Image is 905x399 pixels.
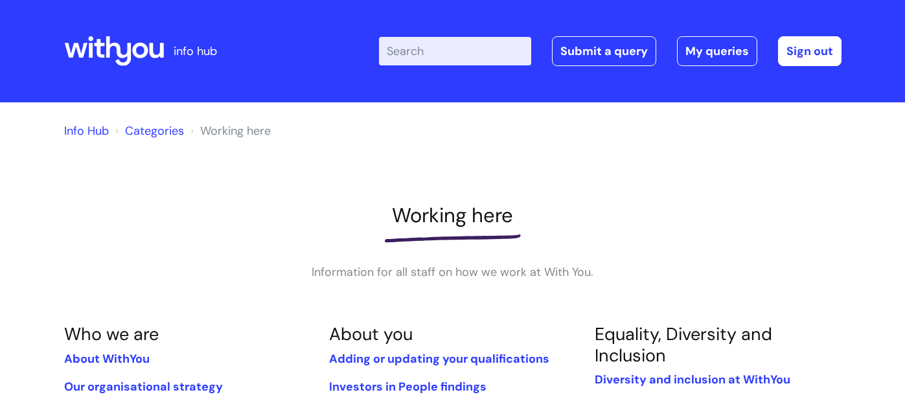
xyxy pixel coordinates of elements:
[379,36,842,66] div: | -
[64,323,159,345] a: Who we are
[379,37,531,65] input: Search
[258,262,647,282] p: Information for all staff on how we work at With You.
[64,123,109,139] a: Info Hub
[64,203,842,227] h1: Working here
[329,323,413,345] a: About you
[677,36,757,66] a: My queries
[595,323,772,366] a: Equality, Diversity and Inclusion
[174,41,217,62] p: info hub
[329,379,487,394] a: Investors in People findings
[187,120,271,141] li: Working here
[64,351,150,367] a: About WithYou
[329,351,549,367] a: Adding or updating your qualifications
[552,36,656,66] a: Submit a query
[778,36,842,66] a: Sign out
[112,120,184,141] li: Solution home
[595,372,790,387] a: Diversity and inclusion at WithYou
[64,379,223,394] a: Our organisational strategy
[125,123,184,139] a: Categories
